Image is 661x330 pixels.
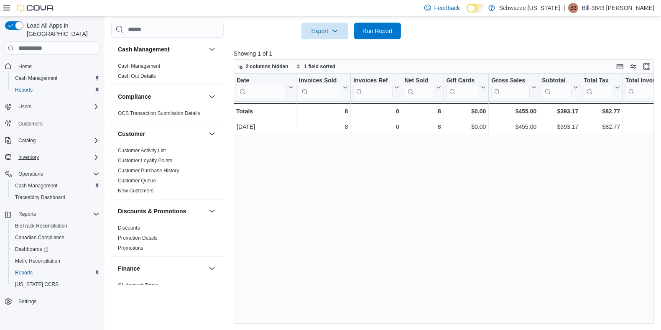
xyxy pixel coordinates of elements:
span: Dashboards [15,246,48,253]
div: 8 [299,122,348,132]
span: Export [306,23,343,39]
span: New Customers [118,187,153,194]
span: Cash Management [12,181,100,191]
button: Discounts & Promotions [207,206,217,216]
button: Catalog [15,136,39,146]
button: Net Sold [404,77,441,98]
button: Invoices Sold [299,77,348,98]
span: Cash Management [15,75,57,82]
a: Dashboards [12,244,52,254]
button: Reports [15,209,39,219]
span: Customers [18,120,43,127]
h3: Finance [118,264,140,273]
span: Reports [12,268,100,278]
button: Compliance [118,92,205,101]
div: Gross Sales [491,77,530,98]
button: Reports [8,267,103,279]
span: Customers [15,118,100,129]
button: Customers [2,118,103,130]
div: Date [237,77,287,98]
span: Canadian Compliance [12,233,100,243]
span: Settings [18,298,36,305]
a: Cash Management [118,63,160,69]
span: Inventory [15,152,100,162]
div: $82.77 [584,122,620,132]
input: Dark Mode [467,4,484,13]
div: Total Tax [584,77,613,98]
div: Invoices Sold [299,77,341,85]
button: [US_STATE] CCRS [8,279,103,290]
span: Operations [15,169,100,179]
div: Gift Cards [446,77,479,85]
div: Date [237,77,287,85]
a: Promotions [118,245,143,251]
div: 0 [353,106,399,116]
div: Finance [111,280,224,304]
button: Cash Management [8,72,103,84]
button: Keyboard shortcuts [615,61,625,72]
span: Traceabilty Dashboard [15,194,65,201]
span: Traceabilty Dashboard [12,192,100,202]
span: Canadian Compliance [15,234,64,241]
span: Promotion Details [118,235,158,241]
span: Run Report [362,27,393,35]
nav: Complex example [5,56,100,329]
p: Schwazze [US_STATE] [499,3,560,13]
div: Gross Sales [491,77,530,85]
span: Metrc Reconciliation [15,258,60,264]
h3: Discounts & Promotions [118,207,186,215]
div: Discounts & Promotions [111,223,224,256]
span: OCS Transaction Submission Details [118,110,200,117]
div: 0 [353,122,399,132]
a: Cash Management [12,73,61,83]
button: Total Tax [584,77,620,98]
a: Customer Purchase History [118,168,179,174]
a: Cash Management [12,181,61,191]
button: Inventory [2,151,103,163]
a: Customers [15,119,46,129]
button: Enter fullscreen [642,61,652,72]
span: Customer Purchase History [118,167,179,174]
div: Net Sold [404,77,434,98]
a: Dashboards [8,243,103,255]
span: Feedback [434,4,460,12]
div: $393.17 [542,106,578,116]
a: Discounts [118,225,140,231]
a: Home [15,61,35,72]
span: Cash Management [12,73,100,83]
div: $393.17 [542,122,578,132]
div: Invoices Sold [299,77,341,98]
div: $455.00 [491,122,536,132]
span: Users [15,102,100,112]
div: Total Tax [584,77,613,85]
button: Subtotal [542,77,578,98]
span: Reports [15,87,33,93]
div: Gift Card Sales [446,77,479,98]
button: Operations [15,169,46,179]
span: GL Account Totals [118,282,158,289]
a: Customer Queue [118,178,156,184]
button: Customer [118,130,205,138]
a: Reports [12,85,36,95]
a: Cash Out Details [118,73,156,79]
button: Cash Management [8,180,103,192]
span: Home [15,61,100,71]
img: Cova [17,4,54,12]
button: Display options [628,61,638,72]
button: Users [2,101,103,113]
a: Customer Loyalty Points [118,158,172,164]
div: 8 [404,106,441,116]
button: Finance [118,264,205,273]
a: Settings [15,297,40,307]
button: Users [15,102,35,112]
a: New Customers [118,188,153,194]
button: Export [301,23,348,39]
button: Date [237,77,293,98]
div: Totals [236,106,293,116]
div: Subtotal [542,77,572,85]
div: Subtotal [542,77,572,98]
span: Metrc Reconciliation [12,256,100,266]
div: Compliance [111,108,224,122]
